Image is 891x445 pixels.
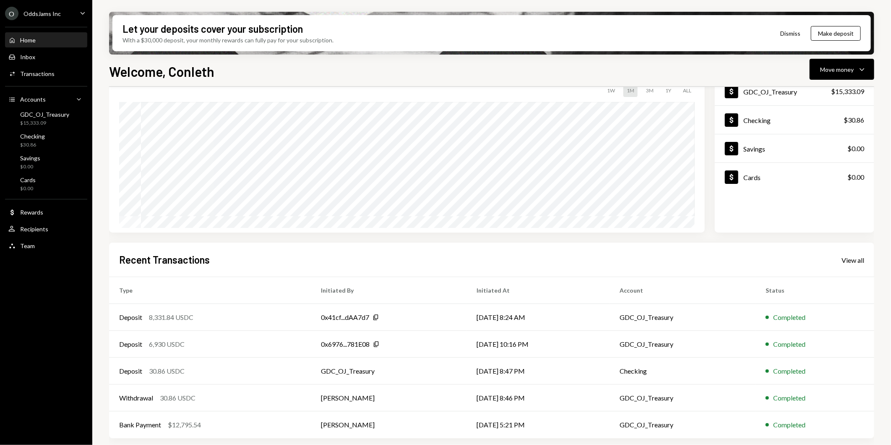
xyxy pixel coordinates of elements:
[5,32,87,47] a: Home
[5,174,87,194] a: Cards$0.00
[20,225,48,233] div: Recipients
[715,163,874,191] a: Cards$0.00
[5,66,87,81] a: Transactions
[119,393,153,403] div: Withdrawal
[662,84,675,97] div: 1Y
[773,339,805,349] div: Completed
[467,358,610,385] td: [DATE] 8:47 PM
[20,96,46,103] div: Accounts
[820,65,854,74] div: Move money
[5,7,18,20] div: O
[5,221,87,236] a: Recipients
[23,10,61,17] div: OddsJams Inc
[5,130,87,150] a: Checking$30.86
[119,366,142,376] div: Deposit
[149,366,185,376] div: 30.86 USDC
[467,385,610,411] td: [DATE] 8:46 PM
[773,393,805,403] div: Completed
[160,393,195,403] div: 30.86 USDC
[715,77,874,105] a: GDC_OJ_Treasury$15,333.09
[643,84,657,97] div: 3M
[20,70,55,77] div: Transactions
[321,339,370,349] div: 0x6976...781E08
[715,134,874,162] a: Savings$0.00
[20,141,45,149] div: $30.86
[20,185,36,192] div: $0.00
[119,253,210,267] h2: Recent Transactions
[149,339,185,349] div: 6,930 USDC
[680,84,695,97] div: ALL
[743,88,797,96] div: GDC_OJ_Treasury
[604,84,618,97] div: 1W
[311,358,467,385] td: GDC_OJ_Treasury
[5,92,87,107] a: Accounts
[623,84,638,97] div: 1M
[119,420,161,430] div: Bank Payment
[756,277,874,304] th: Status
[20,37,36,44] div: Home
[715,106,874,134] a: Checking$30.86
[5,238,87,253] a: Team
[109,63,214,80] h1: Welcome, Conleth
[743,173,761,181] div: Cards
[610,358,756,385] td: Checking
[5,204,87,220] a: Rewards
[20,133,45,140] div: Checking
[847,172,864,182] div: $0.00
[311,277,467,304] th: Initiated By
[467,304,610,331] td: [DATE] 8:24 AM
[467,411,610,438] td: [DATE] 5:21 PM
[321,312,369,322] div: 0x41cf...dAA7d7
[20,209,43,216] div: Rewards
[847,144,864,154] div: $0.00
[5,152,87,172] a: Savings$0.00
[610,277,756,304] th: Account
[20,163,40,170] div: $0.00
[109,277,311,304] th: Type
[810,59,874,80] button: Move money
[122,36,333,44] div: With a $30,000 deposit, your monthly rewards can fully pay for your subscription.
[20,154,40,162] div: Savings
[773,312,805,322] div: Completed
[831,86,864,97] div: $15,333.09
[149,312,193,322] div: 8,331.84 USDC
[841,255,864,264] a: View all
[841,256,864,264] div: View all
[743,116,771,124] div: Checking
[773,420,805,430] div: Completed
[467,277,610,304] th: Initiated At
[773,366,805,376] div: Completed
[20,120,69,127] div: $15,333.09
[20,111,69,118] div: GDC_OJ_Treasury
[119,339,142,349] div: Deposit
[122,22,303,36] div: Let your deposits cover your subscription
[610,304,756,331] td: GDC_OJ_Treasury
[610,331,756,358] td: GDC_OJ_Treasury
[311,385,467,411] td: [PERSON_NAME]
[168,420,201,430] div: $12,795.54
[5,108,87,128] a: GDC_OJ_Treasury$15,333.09
[311,411,467,438] td: [PERSON_NAME]
[467,331,610,358] td: [DATE] 10:16 PM
[119,312,142,322] div: Deposit
[743,145,765,153] div: Savings
[610,385,756,411] td: GDC_OJ_Treasury
[20,242,35,249] div: Team
[844,115,864,125] div: $30.86
[20,53,35,60] div: Inbox
[610,411,756,438] td: GDC_OJ_Treasury
[20,176,36,183] div: Cards
[5,49,87,64] a: Inbox
[770,24,811,43] button: Dismiss
[811,26,861,41] button: Make deposit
